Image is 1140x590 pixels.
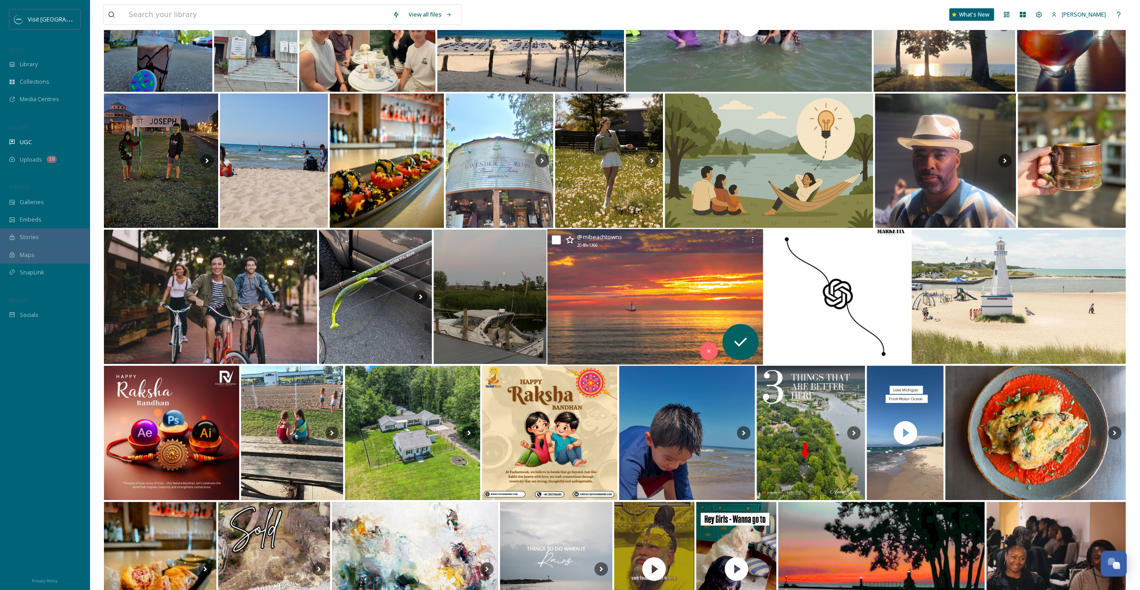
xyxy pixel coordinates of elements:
img: Early morning summer slam! 🐟🎣🌅 #kistlerrods #teamkistler #michigan #swmichigan #bassisi #bassfish... [319,230,432,364]
input: Search your library [124,5,388,25]
div: 18 [47,156,57,163]
img: Join me for an Open House at this beautiful property tomorrow (Saturday) from 1:00 to 3:00. 37858... [345,366,480,500]
img: Breathing in the last of summer break. #stjosephmichigan ishanlee [619,366,754,500]
span: Galleries [20,198,44,206]
img: SM%20Social%20Profile.png [14,15,23,24]
button: Open Chat [1101,551,1127,577]
span: SOCIALS [9,297,27,304]
img: SATURDAY PERSPECTIVE 🌅 Some entrepreneurs feel guilty about NOT working weekends. But here's the ... [665,94,873,228]
a: [PERSON_NAME] [1047,6,1110,23]
span: Visit [GEOGRAPHIC_DATA][US_STATE] [28,15,128,23]
img: Cass County Fair with the bestie 💚 #bestfriend #besties #casscounty [241,366,343,500]
img: At my favorite place with my favorite people! #newbuffalo #threeoaks #michigan [912,230,1125,364]
img: #stjosephmi #fullmoon #sturgeonmoon [434,230,546,364]
span: Media Centres [20,95,59,103]
img: We don't have many Saturdays left this summer, which means our summer hours will be over soon! Hu... [1018,94,1125,228]
span: Uploads [20,155,42,164]
a: What's New [949,9,994,21]
img: Back at our favorite place today😊 #lakemichigan #silverbeach #lakelife [220,94,327,228]
img: This Rakhi, we're celebrating bonds that go beyond the screen! ❤️ Just like the unbreakable threa... [482,366,617,500]
span: WIDGETS [9,184,30,191]
img: "Threads of love, knots of trust – this Raksha Bandhan, let’s celebrate the bond that inspires cr... [104,366,239,500]
img: Get up close and personal with a gorgeous summer sunset on the Friends Good Will. Nothing beats a... [547,229,763,365]
span: Maps [20,251,34,259]
span: @ mibeachtowns [577,233,622,241]
span: Library [20,60,38,68]
a: Privacy Policy [32,575,58,586]
span: Embeds [20,215,42,224]
span: Socials [20,311,39,319]
span: SnapLink [20,268,44,277]
img: "The Wright Hat For The Right Look And The Right Attitude " #thewrighthtcompany #agorahaus #stets... [875,94,1016,228]
img: Pedal through the beauty of Harbor Country 🚴🍎 The Apple Cider Century returns the last Sunday of ... [104,230,317,364]
span: MEDIA [9,46,25,53]
span: Stories [20,233,39,241]
span: 2048 x 1366 [577,242,597,249]
img: Wishing you all a Happy Raksha Bandhan! 💫 To the bonds that protect, inspire, and last a lifetime... [764,230,910,364]
span: Privacy Policy [32,578,58,584]
a: View all files [404,6,456,23]
img: I may or may not have postponed mowing our lawn to make this session happen 👀 #michiganphotograph... [555,94,662,228]
span: COLLECT [9,124,28,131]
span: [PERSON_NAME] [1062,10,1106,18]
img: 🍉 watermelon bites Reserve your table with OpenTable here: https://tinyurl.com/yckdn7su or call 2... [330,94,444,228]
img: Spent my first few uninterrupted and much needed solitude moments at the lavenderblissflowerfarm ... [446,94,553,228]
img: Happy Friday, Harbor Country! We’re gearing up for a sizzler of a weekend with a special menu fea... [945,366,1125,500]
img: thumbnail [865,366,946,500]
img: Carter’s road trip: hanging out in St. Joseph, Michigan #thetoscano4explore #stjosephmichigan #la... [104,94,218,228]
span: Collections [20,77,49,86]
span: UGC [20,138,32,146]
img: 3 Things That Are Just Better Here 😍 ✨ The Views – Floor-to-ceiling windows and riverfront vibes ... [757,366,865,500]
